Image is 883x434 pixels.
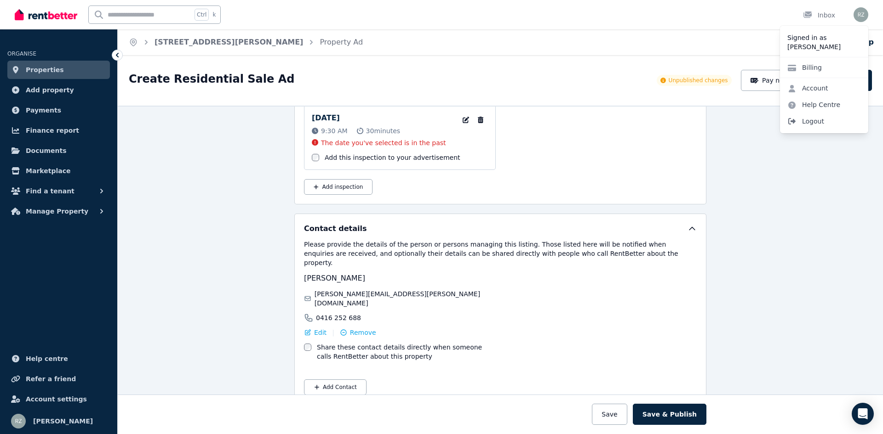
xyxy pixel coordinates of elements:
span: Manage Property [26,206,88,217]
div: Open Intercom Messenger [852,403,874,425]
a: Payments [7,101,110,119]
a: Help Centre [780,96,848,113]
span: Properties [26,64,64,75]
span: | [332,328,334,337]
img: Richard Zeng [11,414,26,428]
a: Billing [780,59,829,76]
a: Documents [7,141,110,160]
button: Add Contact [304,379,367,395]
nav: Breadcrumb [118,29,374,55]
span: 0416 252 688 [316,313,361,322]
span: Unpublished changes [669,77,728,84]
span: Refer a friend [26,373,76,384]
span: Find a tenant [26,186,75,197]
span: ORGANISE [7,51,36,57]
button: Edit [304,328,327,337]
span: 9:30 AM [321,126,348,135]
a: Refer a friend [7,370,110,388]
button: Add inspection [304,179,373,195]
button: Save & Publish [633,404,706,425]
p: Please provide the details of the person or persons managing this listing. Those listed here will... [304,240,697,267]
span: Payments [26,105,61,116]
button: Remove [340,328,376,337]
img: Richard Zeng [854,7,868,22]
label: Share these contact details directly when someone calls RentBetter about this property [317,343,498,361]
a: [STREET_ADDRESS][PERSON_NAME] [155,38,303,46]
span: Help centre [26,353,68,364]
h1: Create Residential Sale Ad [129,72,294,86]
span: Documents [26,145,67,156]
span: Account settings [26,394,87,405]
button: Manage Property [7,202,110,220]
a: Add property [7,81,110,99]
p: [DATE] [312,113,340,124]
span: [PERSON_NAME] [33,416,93,427]
p: [PERSON_NAME] [787,42,861,51]
a: Property Ad [320,38,363,46]
span: [PERSON_NAME] [304,274,365,282]
span: Ctrl [195,9,209,21]
span: Logout [780,113,868,130]
label: Add this inspection to your advertisement [325,153,460,162]
span: Remove [350,328,376,337]
div: Inbox [803,11,835,20]
button: Save [592,404,627,425]
a: Account settings [7,390,110,408]
a: Finance report [7,121,110,140]
p: The date you've selected is in the past [321,138,446,147]
a: Marketplace [7,162,110,180]
a: Properties [7,61,110,79]
a: Help centre [7,349,110,368]
span: 30 minutes [366,126,401,135]
span: [PERSON_NAME][EMAIL_ADDRESS][PERSON_NAME][DOMAIN_NAME] [315,289,498,308]
span: Finance report [26,125,79,136]
a: Account [780,80,836,96]
p: Signed in as [787,33,861,42]
span: Add property [26,85,74,96]
button: Find a tenant [7,182,110,200]
span: Marketplace [26,165,70,176]
button: Pay now [741,70,799,91]
img: RentBetter [15,8,77,22]
h5: Contact details [304,223,367,234]
span: k [212,11,216,18]
span: Edit [314,328,327,337]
